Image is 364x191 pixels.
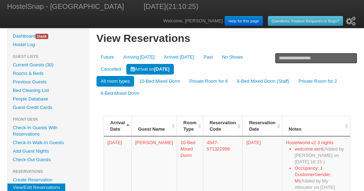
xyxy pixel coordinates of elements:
[203,116,242,136] th: Reservation Code: activate to sort column ascending
[7,69,89,78] a: Rooms & Beds
[268,16,343,26] a: Questions, Feature Requests or Bugs?
[96,76,134,87] a: All room types
[177,116,203,136] th: Room Type: activate to sort column ascending
[160,52,199,62] a: Arrived [DATE]
[7,103,89,112] a: Guest Credit Cards
[96,64,126,75] a: Cancelled
[7,167,89,176] li: Reservations
[96,32,357,45] h1: View Reservations
[7,138,89,147] a: Check-In Walk-In Guests
[346,17,356,26] i: Setup Wizard
[96,88,143,99] a: 6-Bed Mixed Dorm
[131,116,177,136] th: Guest Name: activate to sort column ascending
[35,34,48,39] span: task
[199,52,217,62] a: Past
[7,124,89,138] a: Check-In Guests With Reservations
[7,78,89,86] a: Previous Guests
[135,76,184,87] a: 10-Bed Mixed Dorm
[7,52,89,61] li: Guest Lists
[225,16,263,26] a: Help for this page
[233,76,293,87] a: 6-Bed Mixed Dorm (Staff)
[104,116,131,136] th: Arrival Date: activate to sort column descending
[37,34,39,38] span: 1
[295,146,344,164] span: (Added by [PERSON_NAME] on [DATE] 16:15 )
[7,176,89,184] a: Create Reservation
[7,155,89,164] a: Check-Out Guests
[7,61,89,69] a: Current Guests (30)
[295,146,346,165] li: welcome sent
[7,184,65,191] a: View/Edit Reservations
[7,32,89,40] a: Dashboard1task
[7,147,89,155] a: Add Guest Nights
[107,140,122,145] span: 0:00
[7,115,89,124] li: Front Desk
[166,2,198,10] span: (21:10:25)
[185,76,232,87] a: Private Room for 6
[282,116,350,136] th: Notes: activate to sort column ascending
[7,40,89,49] a: Hostel Log
[242,116,282,136] th: Reservation Date: activate to sort column ascending
[218,52,247,62] a: No Shows
[294,76,341,87] a: Private Room for 2
[126,64,174,75] a: Arrival on[DATE]
[119,52,159,62] a: Arriving [DATE]
[154,66,169,72] b: [DATE]
[163,14,357,28] div: Welcome, [PERSON_NAME]
[7,95,89,103] a: People Database
[7,86,89,95] a: Bed Cleaning List
[96,52,118,62] a: Future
